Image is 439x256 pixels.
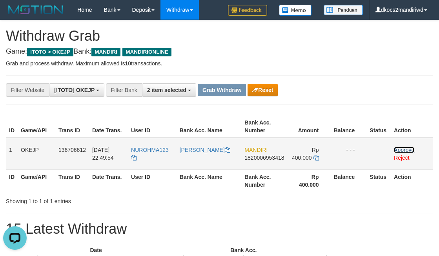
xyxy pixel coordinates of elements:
[128,115,177,138] th: User ID
[366,169,391,192] th: Status
[288,115,331,138] th: Amount
[89,169,128,192] th: Date Trans.
[55,169,89,192] th: Trans ID
[391,115,433,138] th: Action
[92,147,114,161] span: [DATE] 22:49:54
[248,84,278,96] button: Reset
[6,169,18,192] th: ID
[142,83,196,97] button: 2 item selected
[292,147,319,161] span: Rp 400.000
[391,169,433,192] th: Action
[3,3,27,27] button: Open LiveChat chat widget
[288,169,331,192] th: Rp 400.000
[58,147,86,153] span: 136706612
[55,115,89,138] th: Trans ID
[128,169,177,192] th: User ID
[324,5,363,15] img: panduan.png
[6,138,18,170] td: 1
[6,59,433,67] p: Grab and process withdraw. Maximum allowed is transactions.
[394,155,410,161] a: Reject
[122,48,171,56] span: MANDIRIONLINE
[18,169,55,192] th: Game/API
[106,83,142,97] div: Filter Bank
[6,83,49,97] div: Filter Website
[131,147,169,161] a: NUROHMA123
[313,155,319,161] a: Copy 400000 to clipboard
[6,48,433,56] h4: Game: Bank:
[331,169,367,192] th: Balance
[241,169,287,192] th: Bank Acc. Number
[331,115,367,138] th: Balance
[49,83,104,97] button: [ITOTO] OKEJP
[147,87,186,93] span: 2 item selected
[6,28,433,44] h1: Withdraw Grab
[27,48,73,56] span: ITOTO > OKEJP
[331,138,367,170] td: - - -
[18,138,55,170] td: OKEJP
[394,147,414,153] a: Approve
[91,48,120,56] span: MANDIRI
[228,5,267,16] img: Feedback.jpg
[244,147,268,153] span: MANDIRI
[6,194,177,205] div: Showing 1 to 1 of 1 entries
[366,115,391,138] th: Status
[54,87,95,93] span: [ITOTO] OKEJP
[241,115,287,138] th: Bank Acc. Number
[18,115,55,138] th: Game/API
[177,115,242,138] th: Bank Acc. Name
[125,60,131,67] strong: 10
[6,221,433,237] h1: 15 Latest Withdraw
[177,169,242,192] th: Bank Acc. Name
[6,115,18,138] th: ID
[198,84,246,96] button: Grab Withdraw
[244,155,284,161] span: Copy 1820006953418 to clipboard
[131,147,169,153] span: NUROHMA123
[89,115,128,138] th: Date Trans.
[279,5,312,16] img: Button%20Memo.svg
[180,147,230,153] a: [PERSON_NAME]
[6,4,66,16] img: MOTION_logo.png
